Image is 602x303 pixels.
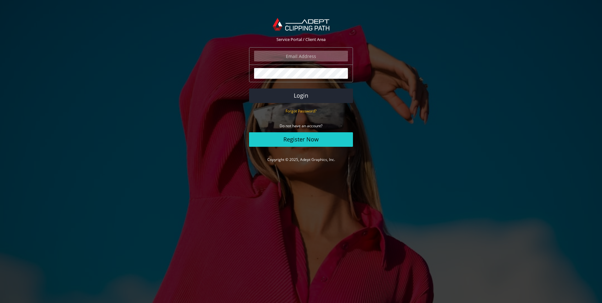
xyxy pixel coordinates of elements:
span: Service Portal / Client Area [276,37,326,42]
button: Login [249,89,353,103]
a: Copyright © 2025, Adept Graphics, Inc. [267,157,335,162]
input: Email Address [254,51,348,61]
img: Adept Graphics [273,18,329,31]
small: Do not have an account? [280,123,322,129]
a: Register Now [249,132,353,147]
a: Forgot Password? [286,108,316,114]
